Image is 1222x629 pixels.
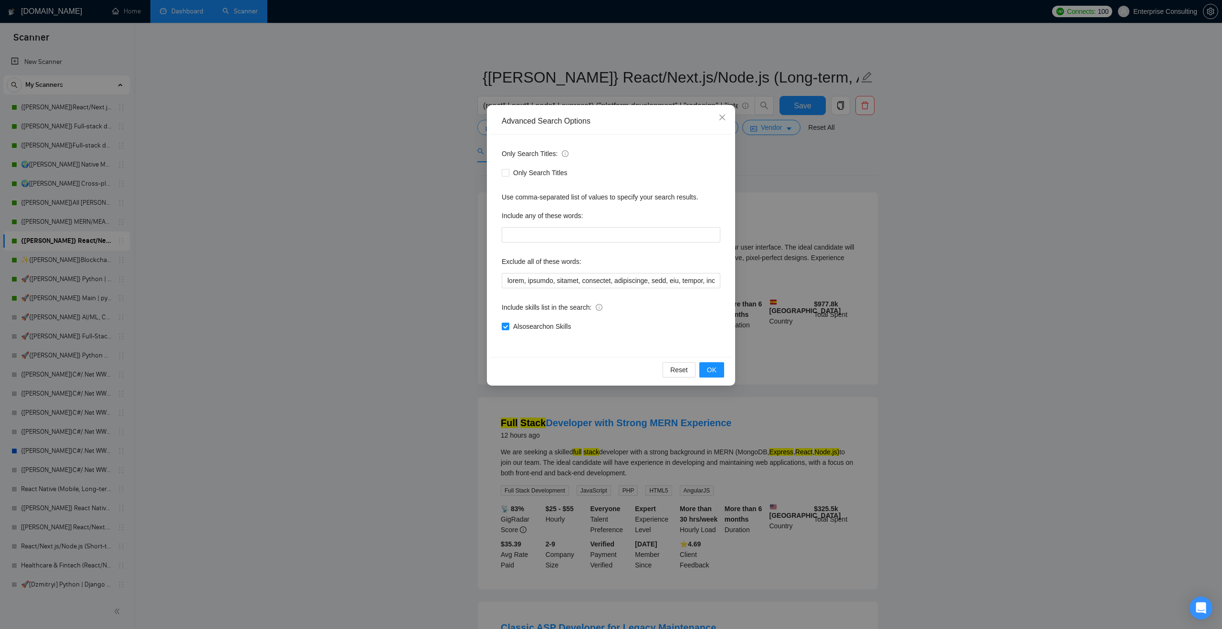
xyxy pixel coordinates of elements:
span: Include skills list in the search: [502,302,602,313]
span: Only Search Titles [509,168,571,178]
span: OK [707,365,716,375]
label: Exclude all of these words: [502,254,581,269]
span: Also search on Skills [509,321,575,332]
span: info-circle [562,150,569,157]
button: Reset [663,362,695,377]
span: Only Search Titles: [502,148,569,159]
span: close [718,114,726,121]
div: Open Intercom Messenger [1190,597,1212,619]
button: OK [699,362,724,377]
span: Reset [670,365,688,375]
div: Advanced Search Options [502,116,720,126]
div: Use comma-separated list of values to specify your search results. [502,192,720,202]
button: Close [709,105,735,131]
label: Include any of these words: [502,208,583,223]
span: info-circle [596,304,602,311]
